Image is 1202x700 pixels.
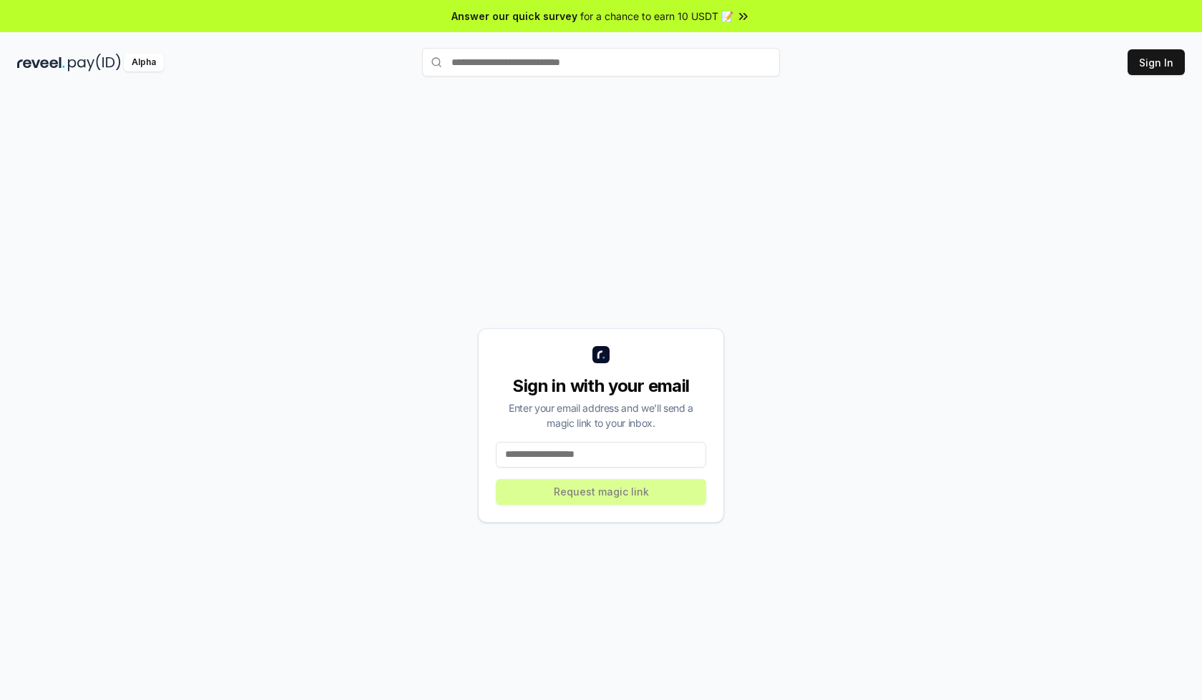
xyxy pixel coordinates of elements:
[496,375,706,398] div: Sign in with your email
[17,54,65,72] img: reveel_dark
[1128,49,1185,75] button: Sign In
[592,346,610,363] img: logo_small
[451,9,577,24] span: Answer our quick survey
[124,54,164,72] div: Alpha
[68,54,121,72] img: pay_id
[580,9,733,24] span: for a chance to earn 10 USDT 📝
[496,400,706,430] div: Enter your email address and we’ll send a magic link to your inbox.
